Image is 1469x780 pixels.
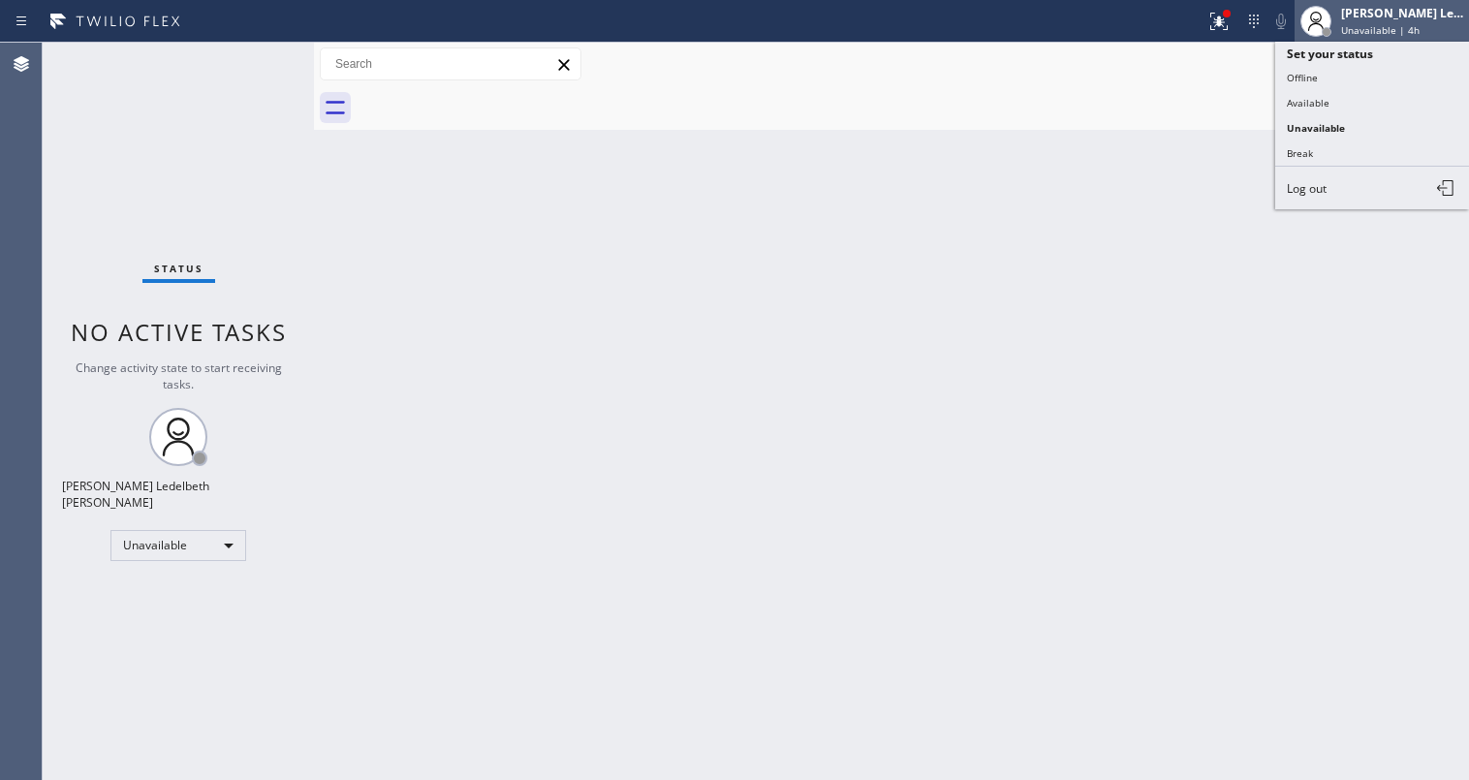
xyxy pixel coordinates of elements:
[62,478,295,511] div: [PERSON_NAME] Ledelbeth [PERSON_NAME]
[110,530,246,561] div: Unavailable
[1341,23,1420,37] span: Unavailable | 4h
[1341,5,1463,21] div: [PERSON_NAME] Ledelbeth [PERSON_NAME]
[71,316,287,348] span: No active tasks
[154,262,203,275] span: Status
[1267,8,1295,35] button: Mute
[76,359,282,392] span: Change activity state to start receiving tasks.
[321,48,580,79] input: Search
